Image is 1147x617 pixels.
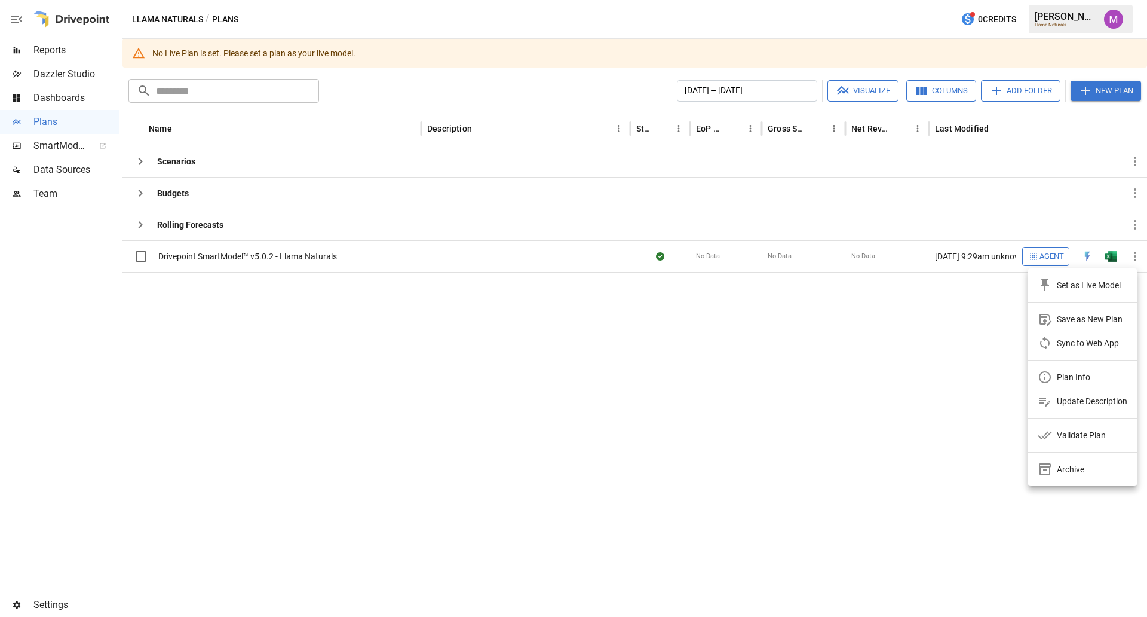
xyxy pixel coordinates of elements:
[1057,394,1127,408] div: Update Description
[1057,462,1084,477] div: Archive
[1057,428,1106,442] div: Validate Plan
[1057,370,1090,384] div: Plan Info
[1057,278,1121,292] div: Set as Live Model
[1057,336,1119,350] div: Sync to Web App
[1057,312,1123,326] div: Save as New Plan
